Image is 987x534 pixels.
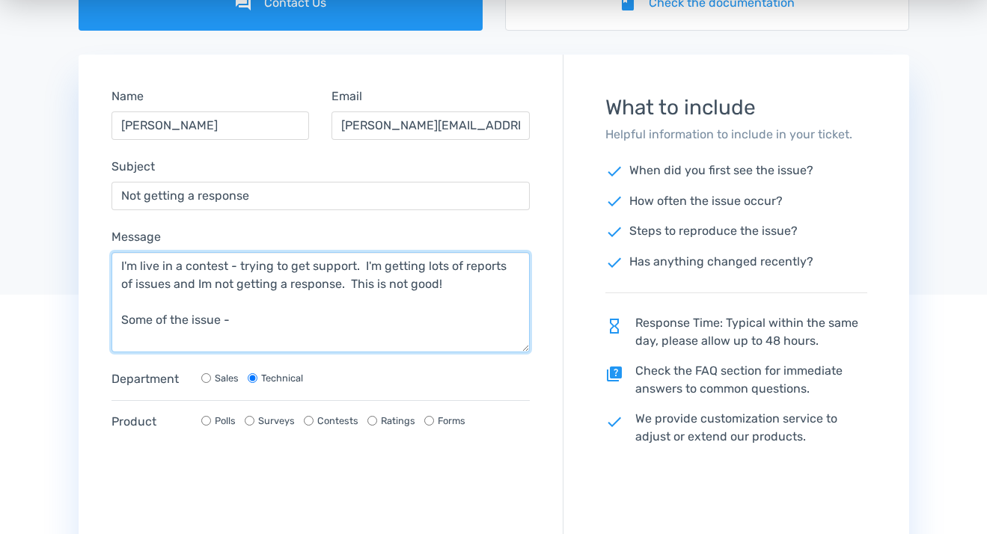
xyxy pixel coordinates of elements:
[111,88,144,105] label: Name
[331,111,530,140] input: Email...
[111,228,161,246] label: Message
[605,162,623,180] span: check
[24,24,36,36] img: logo_orange.svg
[605,162,867,180] p: When did you first see the issue?
[57,88,134,98] div: Domain Overview
[111,182,531,210] input: Subject...
[39,39,165,51] div: Domain: [DOMAIN_NAME]
[605,96,867,120] h3: What to include
[605,126,867,144] p: Helpful information to include in your ticket.
[331,88,362,105] label: Email
[605,222,867,241] p: Steps to reproduce the issue?
[381,414,415,428] label: Ratings
[605,413,623,431] span: check
[258,414,295,428] label: Surveys
[24,39,36,51] img: website_grey.svg
[605,192,623,210] span: check
[605,192,867,211] p: How often the issue occur?
[111,461,339,519] iframe: reCAPTCHA
[261,371,303,385] label: Technical
[40,87,52,99] img: tab_domain_overview_orange.svg
[605,253,867,271] p: Has anything changed recently?
[438,414,465,428] label: Forms
[605,314,867,350] p: Response Time: Typical within the same day, please allow up to 48 hours.
[605,362,867,398] p: Check the FAQ section for immediate answers to common questions.
[42,24,73,36] div: v 4.0.25
[605,317,623,335] span: hourglass_empty
[165,88,252,98] div: Keywords by Traffic
[149,87,161,99] img: tab_keywords_by_traffic_grey.svg
[605,254,623,271] span: check
[215,414,236,428] label: Polls
[215,371,239,385] label: Sales
[317,414,358,428] label: Contests
[111,413,186,431] label: Product
[111,370,186,388] label: Department
[605,365,623,383] span: quiz
[605,410,867,446] p: We provide customization service to adjust or extend our products.
[605,223,623,241] span: check
[111,111,310,140] input: Name...
[111,158,155,176] label: Subject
